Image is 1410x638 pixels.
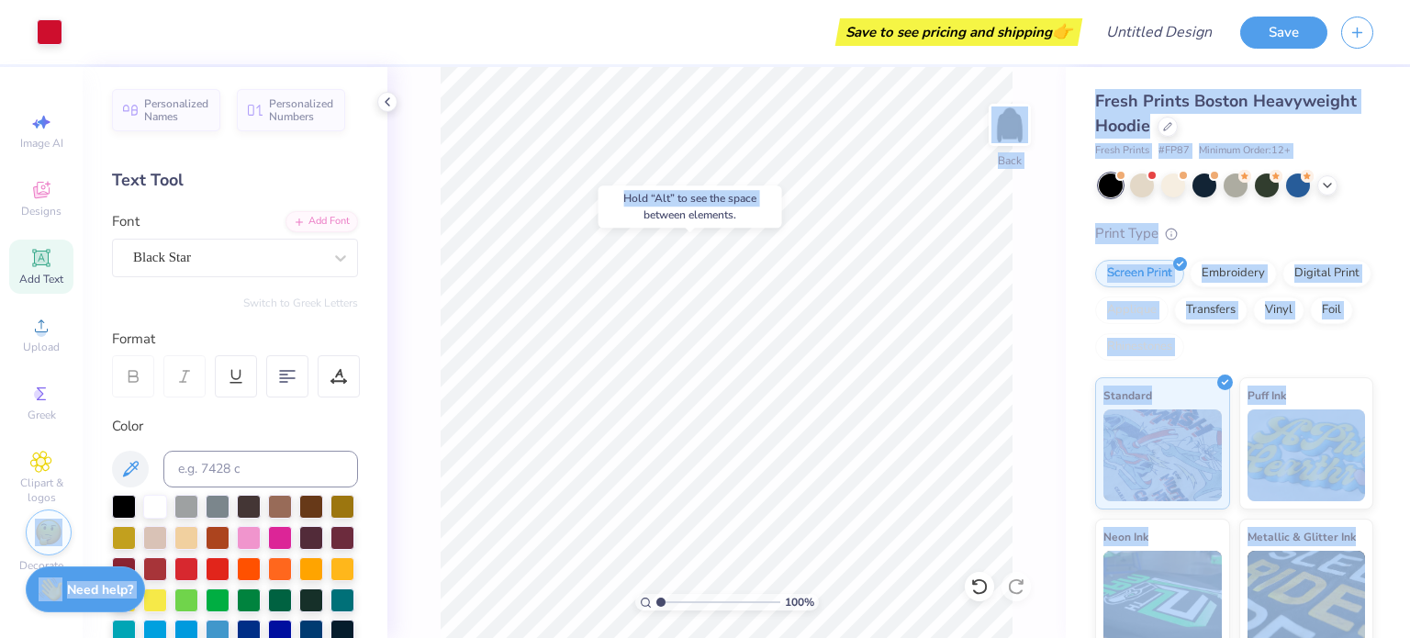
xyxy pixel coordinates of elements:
div: Screen Print [1095,260,1184,287]
div: Format [112,329,360,350]
span: Designs [21,204,62,218]
strong: Need help? [67,581,133,599]
span: Metallic & Glitter Ink [1248,527,1356,546]
span: Fresh Prints [1095,143,1149,159]
span: Standard [1103,386,1152,405]
button: Switch to Greek Letters [243,296,358,310]
span: Greek [28,408,56,422]
div: Transfers [1174,297,1248,324]
span: Personalized Names [144,97,209,123]
span: Decorate [19,558,63,573]
div: Back [998,152,1022,169]
div: Hold “Alt” to see the space between elements. [599,185,782,228]
span: Neon Ink [1103,527,1148,546]
div: Rhinestones [1095,333,1184,361]
span: 👉 [1052,20,1072,42]
div: Print Type [1095,223,1373,244]
span: Fresh Prints Boston Heavyweight Hoodie [1095,90,1357,137]
span: Add Text [19,272,63,286]
span: Personalized Numbers [269,97,334,123]
img: Standard [1103,409,1222,501]
span: 100 % [785,594,814,610]
button: Save [1240,17,1327,49]
span: # FP87 [1158,143,1190,159]
input: e.g. 7428 c [163,451,358,487]
span: Image AI [20,136,63,151]
span: Puff Ink [1248,386,1286,405]
div: Color [112,416,358,437]
div: Embroidery [1190,260,1277,287]
div: Text Tool [112,168,358,193]
input: Untitled Design [1091,14,1226,50]
div: Applique [1095,297,1169,324]
div: Vinyl [1253,297,1304,324]
div: Save to see pricing and shipping [840,18,1078,46]
div: Foil [1310,297,1353,324]
img: Back [991,106,1028,143]
span: Minimum Order: 12 + [1199,143,1291,159]
div: Add Font [285,211,358,232]
div: Digital Print [1282,260,1371,287]
span: Upload [23,340,60,354]
label: Font [112,211,140,232]
span: Clipart & logos [9,476,73,505]
img: Puff Ink [1248,409,1366,501]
